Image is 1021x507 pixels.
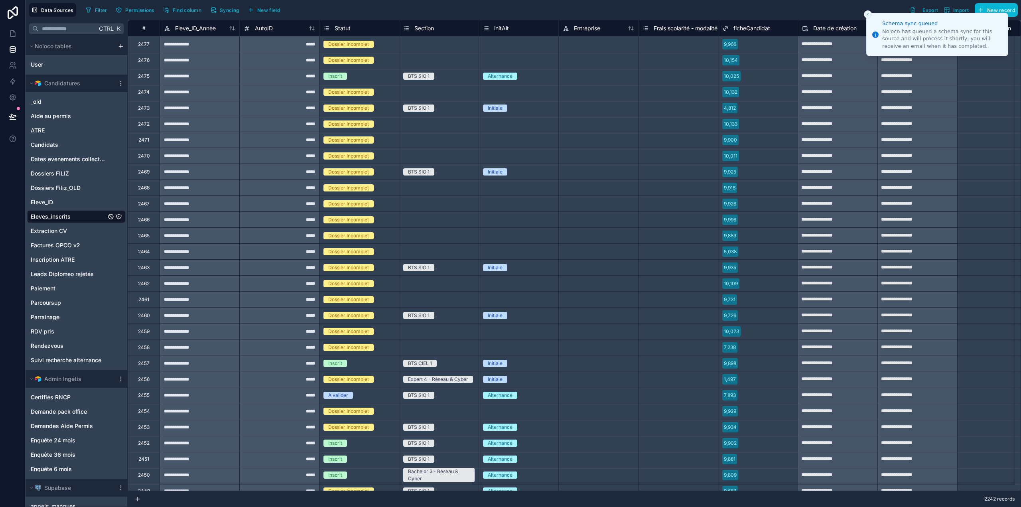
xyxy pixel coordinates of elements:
div: Dossier Incomplet [328,89,369,96]
div: BTS SIO 1 [408,392,430,399]
button: Data Sources [29,3,76,17]
div: Noloco has queued a schema sync for this source and will process it shortly, you will receive an ... [882,28,1001,50]
span: initAlt [494,24,509,32]
span: Find column [173,7,201,13]
div: Dossier Incomplet [328,168,369,176]
div: Dossier Incomplet [328,57,369,64]
div: 2472 [138,121,150,127]
div: Initiale [488,360,503,367]
div: BTS SIO 1 [408,312,430,319]
div: Dossier Incomplet [328,408,369,415]
button: New field [245,4,283,16]
button: Syncing [207,4,242,16]
div: 2477 [138,41,150,47]
span: Date de création [813,24,857,32]
div: Bachelor 3 - Réseau & Cyber [408,468,470,482]
div: 2459 [138,328,150,335]
div: Dossier Incomplet [328,280,369,287]
div: BTS SIO 1 [408,456,430,463]
span: Section [414,24,434,32]
div: A valider [328,392,348,399]
div: Dossier Incomplet [328,424,369,431]
div: Dossier Incomplet [328,120,369,128]
div: Expert 4 - Réseau & Cyber [408,376,468,383]
button: Close toast [864,10,872,18]
div: Initiale [488,168,503,176]
div: 2463 [138,264,150,271]
button: New record [975,3,1018,17]
span: Eleve_ID_Annee [175,24,216,32]
div: Alternance [488,73,512,80]
span: ficheCandidat [733,24,770,32]
div: 9,900 [724,136,737,144]
div: Dossier Incomplet [328,136,369,144]
div: BTS SIO 1 [408,424,430,431]
div: 7,893 [724,392,736,399]
a: Syncing [207,4,245,16]
div: 2449 [138,488,150,494]
div: 2468 [138,185,150,191]
div: 5,038 [724,248,737,255]
div: Dossier Incomplet [328,487,369,495]
div: 10,133 [724,120,737,128]
span: Permissions [125,7,154,13]
div: 10,154 [724,57,738,64]
div: Initiale [488,312,503,319]
span: Syncing [220,7,239,13]
div: 2469 [138,169,150,175]
div: 2471 [138,137,149,143]
button: Filter [83,4,110,16]
a: New record [972,3,1018,17]
div: 2462 [138,280,150,287]
span: New field [257,7,280,13]
div: 9,966 [724,41,736,48]
div: 7,238 [724,344,736,351]
div: 2476 [138,57,150,63]
div: BTS SIO 1 [408,168,430,176]
div: Inscrit [328,360,342,367]
div: Alternance [488,456,512,463]
div: 9,929 [724,408,736,415]
div: BTS CIEL 1 [408,360,432,367]
div: BTS SIO 1 [408,487,430,495]
div: Dossier Incomplet [328,312,369,319]
div: 2451 [138,456,149,462]
span: Statut [335,24,351,32]
div: 10,023 [724,328,739,335]
div: 9,809 [724,471,737,479]
div: BTS SIO 1 [408,264,430,271]
div: Alternance [488,471,512,479]
span: Entreprise [574,24,600,32]
div: 9,726 [724,312,736,319]
div: 9,918 [724,184,735,191]
div: 10,025 [724,73,739,80]
button: Import [941,3,972,17]
div: Dossier Incomplet [328,344,369,351]
div: Dossier Incomplet [328,105,369,112]
div: # [134,25,154,31]
div: Dossier Incomplet [328,296,369,303]
div: 9,881 [724,456,735,463]
div: 9,731 [724,296,735,303]
div: Dossier Incomplet [328,264,369,271]
div: Dossier Incomplet [328,248,369,255]
div: Inscrit [328,440,342,447]
div: Initiale [488,105,503,112]
div: Dossier Incomplet [328,232,369,239]
div: 2464 [138,249,150,255]
div: Alternance [488,392,512,399]
span: Frais scolarité - modalité [654,24,717,32]
div: 2474 [138,89,150,95]
div: Initiale [488,264,503,271]
div: Dossier Incomplet [328,184,369,191]
button: Export [907,3,941,17]
div: 2466 [138,217,150,223]
div: 2455 [138,392,150,398]
div: 2465 [138,233,150,239]
div: 9,925 [724,168,736,176]
button: Find column [160,4,204,16]
div: 9,898 [724,360,736,367]
div: Inscrit [328,471,342,479]
span: Filter [95,7,107,13]
div: 2453 [138,424,150,430]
